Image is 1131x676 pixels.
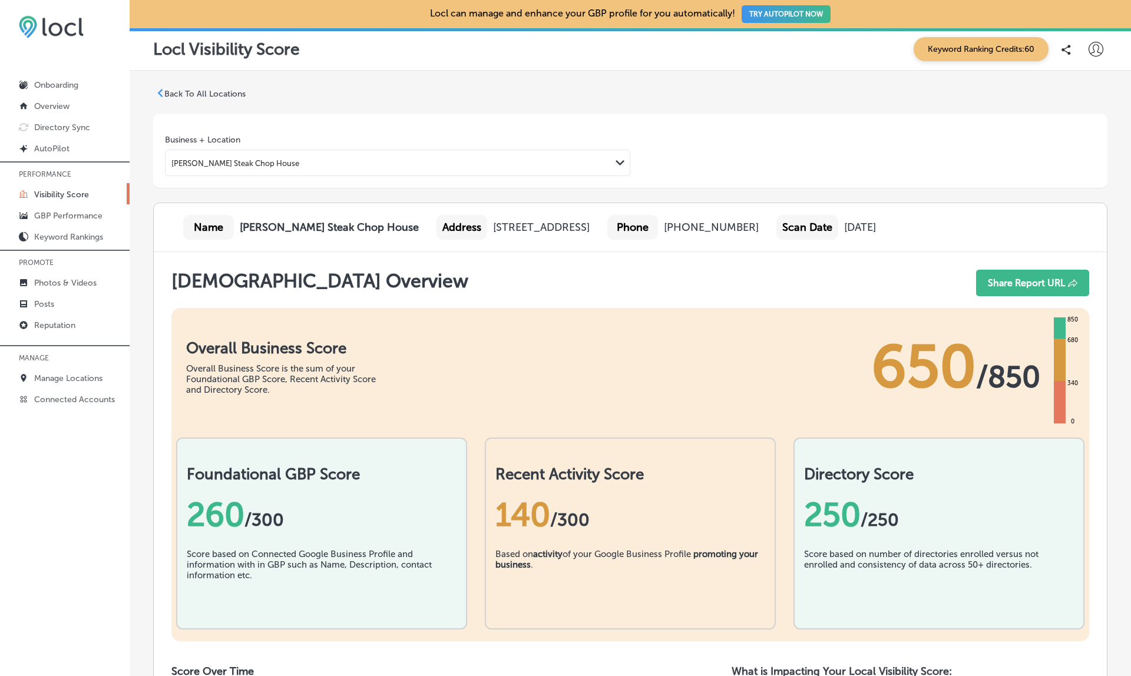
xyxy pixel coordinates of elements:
[187,549,457,608] div: Score based on Connected Google Business Profile and information with in GBP such as Name, Descri...
[804,549,1074,608] div: Score based on number of directories enrolled versus not enrolled and consistency of data across ...
[187,495,457,534] div: 260
[171,270,468,302] h1: [DEMOGRAPHIC_DATA] Overview
[187,465,457,483] h2: Foundational GBP Score
[914,37,1049,61] span: Keyword Ranking Credits: 60
[1065,336,1080,345] div: 680
[742,5,831,23] button: TRY AUTOPILOT NOW
[871,332,976,402] span: 650
[34,299,54,309] p: Posts
[186,363,392,395] div: Overall Business Score is the sum of your Foundational GBP Score, Recent Activity Score and Direc...
[861,509,899,531] span: /250
[153,39,300,59] p: Locl Visibility Score
[436,215,487,240] div: Address
[804,495,1074,534] div: 250
[1065,379,1080,388] div: 340
[976,359,1040,395] span: / 850
[19,15,84,38] img: 6efc1275baa40be7c98c3b36c6bfde44.png
[664,221,759,234] div: [PHONE_NUMBER]
[804,465,1074,483] h2: Directory Score
[34,211,102,221] p: GBP Performance
[550,509,590,531] span: /300
[165,135,240,145] label: Business + Location
[34,190,89,200] p: Visibility Score
[776,215,838,240] div: Scan Date
[976,270,1089,296] button: Share Report URL
[495,549,765,608] div: Based on of your Google Business Profile .
[495,495,765,534] div: 140
[34,278,97,288] p: Photos & Videos
[495,465,765,483] h2: Recent Activity Score
[164,89,246,99] p: Back To All Locations
[607,215,658,240] div: Phone
[171,158,299,167] div: [PERSON_NAME] Steak Chop House
[186,339,392,357] h1: Overall Business Score
[34,80,78,90] p: Onboarding
[844,221,876,234] div: [DATE]
[34,122,90,132] p: Directory Sync
[493,221,590,234] div: [STREET_ADDRESS]
[240,221,419,234] b: [PERSON_NAME] Steak Chop House
[34,373,102,383] p: Manage Locations
[495,549,758,570] b: promoting your business
[533,549,563,559] b: activity
[34,232,103,242] p: Keyword Rankings
[34,144,70,154] p: AutoPilot
[1069,417,1077,426] div: 0
[183,215,234,240] div: Name
[34,320,75,330] p: Reputation
[34,395,115,405] p: Connected Accounts
[1065,315,1080,324] div: 850
[34,101,70,111] p: Overview
[244,509,284,531] span: / 300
